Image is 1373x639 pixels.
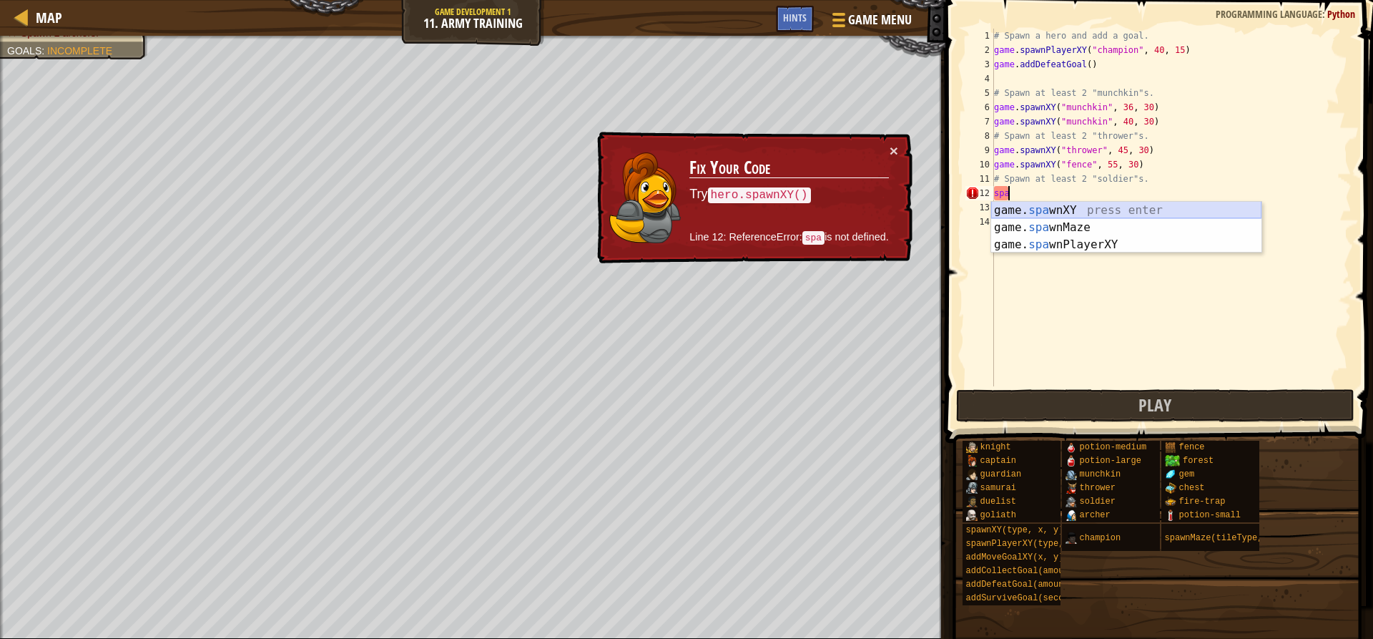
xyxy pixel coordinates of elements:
img: portrait.png [966,482,978,494]
img: portrait.png [1165,442,1176,453]
img: portrait.png [966,509,978,521]
div: 2 [965,43,994,57]
img: portrait.png [1066,509,1077,521]
div: 7 [965,114,994,129]
span: addSurviveGoal(seconds) [966,593,1085,603]
a: Map [29,8,62,27]
button: Game Menu [821,6,920,39]
span: potion-large [1080,456,1141,466]
span: : [41,45,47,57]
img: portrait.png [1066,496,1077,507]
img: portrait.png [1066,469,1077,480]
span: addMoveGoalXY(x, y) [966,552,1064,562]
span: guardian [980,469,1022,479]
span: champion [1080,533,1121,543]
span: Programming language [1216,7,1322,21]
div: 6 [965,100,994,114]
span: chest [1179,483,1205,493]
img: portrait.png [966,469,978,480]
span: Game Menu [848,11,912,29]
span: spawnPlayerXY(type, x, y) [966,539,1095,549]
button: × [890,145,900,160]
span: captain [980,456,1016,466]
img: trees_1.png [1165,455,1180,467]
div: 9 [965,143,994,157]
p: Try [689,184,889,206]
span: munchkin [1080,469,1121,479]
div: 14 [965,215,994,229]
img: portrait.png [966,455,978,467]
span: soldier [1080,497,1116,507]
span: Python [1327,7,1355,21]
img: portrait.png [1066,442,1077,453]
p: Line 12: ReferenceError: is not defined. [689,228,888,247]
span: Incomplete [47,45,112,57]
div: 11 [965,172,994,186]
img: portrait.png [1066,532,1077,544]
div: 12 [965,186,994,200]
img: portrait.png [1066,482,1077,494]
div: 5 [965,86,994,100]
span: Goals [7,45,41,57]
div: 3 [965,57,994,72]
img: duck_anya2.png [609,150,681,242]
img: portrait.png [1165,482,1176,494]
span: spawnMaze(tileType, seed) [1165,533,1294,543]
span: Map [36,8,62,27]
code: hero.spawnXY() [707,187,810,204]
div: 10 [965,157,994,172]
span: potion-small [1179,510,1241,520]
span: : [1322,7,1327,21]
img: portrait.png [1165,496,1176,507]
button: Play [956,389,1354,422]
div: 1 [965,29,994,43]
h3: Fix Your Code [690,157,890,180]
span: knight [980,442,1011,452]
span: Play [1138,394,1171,416]
span: goliath [980,510,1016,520]
span: addDefeatGoal(amount) [966,580,1074,590]
code: spa [802,232,825,246]
span: gem [1179,469,1195,479]
span: potion-medium [1080,442,1147,452]
img: portrait.png [1066,455,1077,467]
span: thrower [1080,483,1116,493]
span: fence [1179,442,1205,452]
img: portrait.png [1165,509,1176,521]
span: addCollectGoal(amount) [966,566,1079,576]
span: spawnXY(type, x, y) [966,525,1064,535]
span: duelist [980,497,1016,507]
img: portrait.png [966,496,978,507]
span: forest [1183,456,1214,466]
span: archer [1080,510,1111,520]
div: 4 [965,72,994,86]
span: Hints [783,11,807,24]
img: portrait.png [966,442,978,453]
span: fire-trap [1179,497,1226,507]
div: 13 [965,200,994,215]
div: 8 [965,129,994,143]
span: samurai [980,483,1016,493]
img: portrait.png [1165,469,1176,480]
